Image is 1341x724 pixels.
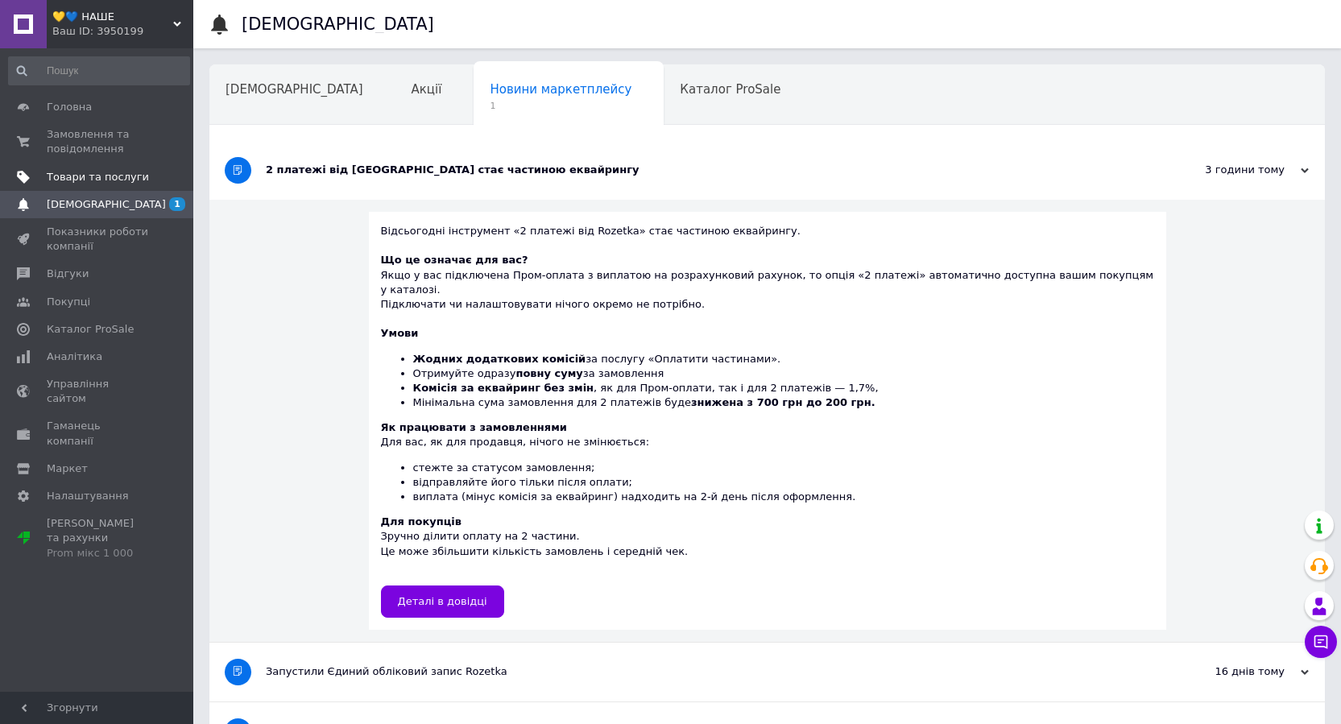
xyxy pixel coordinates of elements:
[47,377,149,406] span: Управління сайтом
[47,197,166,212] span: [DEMOGRAPHIC_DATA]
[52,24,193,39] div: Ваш ID: 3950199
[381,515,461,527] b: Для покупців
[413,475,1154,490] li: відправляйте його тільки після оплати;
[47,461,88,476] span: Маркет
[226,82,363,97] span: [DEMOGRAPHIC_DATA]
[47,350,102,364] span: Аналітика
[515,367,582,379] b: повну суму
[398,595,487,607] span: Деталі в довідці
[691,396,875,408] b: знижена з 700 грн до 200 грн.
[47,295,90,309] span: Покупці
[381,224,1154,253] div: Відсьогодні інструмент «2 платежі від Rozetka» стає частиною еквайрингу.
[47,127,149,156] span: Замовлення та повідомлення
[413,353,586,365] b: Жодних додаткових комісій
[680,82,780,97] span: Каталог ProSale
[413,352,1154,366] li: за послугу «Оплатити частинами».
[490,100,631,112] span: 1
[412,82,442,97] span: Акції
[266,163,1148,177] div: 2 платежі від [GEOGRAPHIC_DATA] стає частиною еквайрингу
[381,254,528,266] b: Що це означає для вас?
[381,421,567,433] b: Як працювати з замовленнями
[8,56,190,85] input: Пошук
[381,327,419,339] b: Умови
[413,366,1154,381] li: Отримуйте одразу за замовлення
[490,82,631,97] span: Новини маркетплейсу
[47,225,149,254] span: Показники роботи компанії
[381,515,1154,573] div: Зручно ділити оплату на 2 частини. Це може збільшити кількість замовлень і середній чек.
[47,489,129,503] span: Налаштування
[169,197,185,211] span: 1
[47,170,149,184] span: Товари та послуги
[413,490,1154,504] li: виплата (мінус комісія за еквайринг) надходить на 2-й день після оформлення.
[413,461,1154,475] li: стежте за статусом замовлення;
[1148,664,1309,679] div: 16 днів тому
[47,546,149,561] div: Prom мікс 1 000
[47,100,92,114] span: Головна
[1148,163,1309,177] div: 3 години тому
[47,516,149,561] span: [PERSON_NAME] та рахунки
[242,14,434,34] h1: [DEMOGRAPHIC_DATA]
[47,322,134,337] span: Каталог ProSale
[47,267,89,281] span: Відгуки
[413,382,594,394] b: Комісія за еквайринг без змін
[52,10,173,24] span: 💛💙 НАШЕ
[266,664,1148,679] div: Запустили Єдиний обліковий запис Rozetka
[413,381,1154,395] li: , як для Пром-оплати, так і для 2 платежів — 1,7%,
[381,585,504,618] a: Деталі в довідці
[47,419,149,448] span: Гаманець компанії
[381,253,1154,312] div: Якщо у вас підключена Пром-оплата з виплатою на розрахунковий рахунок, то опція «2 платежі» автом...
[381,420,1154,504] div: Для вас, як для продавця, нічого не змінюється:
[413,395,1154,410] li: Мінімальна сума замовлення для 2 платежів буде
[1305,626,1337,658] button: Чат з покупцем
